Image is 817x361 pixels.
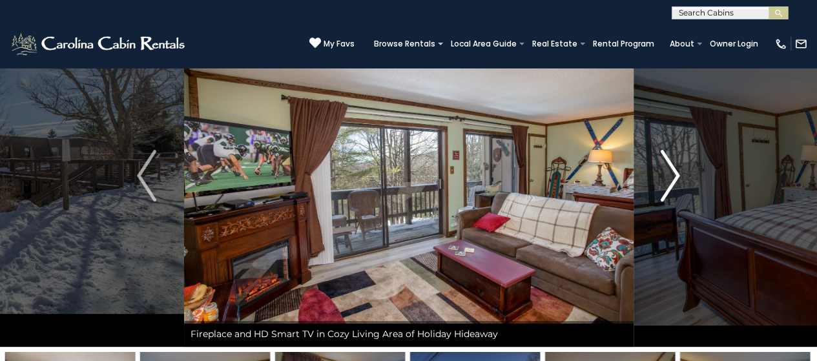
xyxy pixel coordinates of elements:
a: About [663,35,701,53]
a: Rental Program [586,35,661,53]
a: Local Area Guide [444,35,523,53]
img: mail-regular-white.png [794,37,807,50]
button: Previous [110,5,184,347]
div: Fireplace and HD Smart TV in Cozy Living Area of Holiday Hideaway [184,321,634,347]
a: Owner Login [703,35,765,53]
span: My Favs [324,38,355,50]
img: arrow [137,150,156,201]
a: My Favs [309,37,355,50]
a: Browse Rentals [367,35,442,53]
button: Next [633,5,707,347]
a: Real Estate [526,35,584,53]
img: White-1-2.png [10,31,189,57]
img: phone-regular-white.png [774,37,787,50]
img: arrow [661,150,680,201]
